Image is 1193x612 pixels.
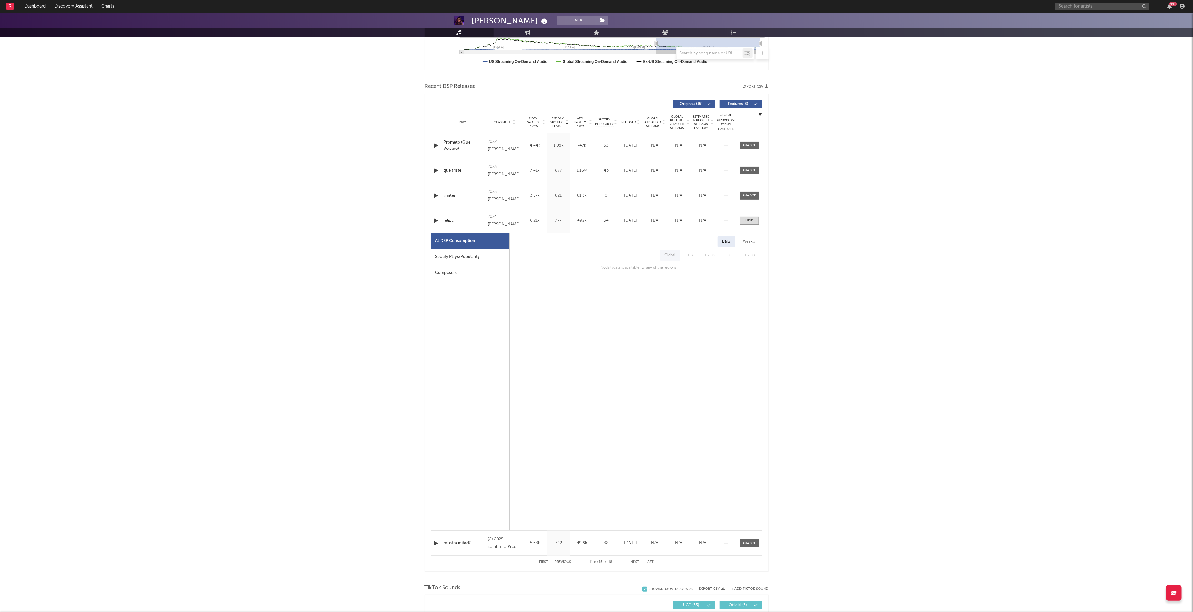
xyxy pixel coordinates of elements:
[572,143,592,149] div: 747k
[444,193,485,199] a: límites
[693,193,714,199] div: N/A
[677,51,743,56] input: Search by song name or URL
[725,587,769,591] button: + Add TikTok Sound
[669,143,689,149] div: N/A
[673,100,715,108] button: Originals(15)
[555,560,571,564] button: Previous
[549,193,569,199] div: 821
[584,559,618,566] div: 11 15 18
[444,540,485,546] a: mi otra mitad?
[644,218,665,224] div: N/A
[488,536,522,551] div: (C) 2025 Sombrero Prod
[472,16,549,26] div: [PERSON_NAME]
[1167,4,1172,9] button: 99+
[549,168,569,174] div: 877
[488,188,522,203] div: 2025 [PERSON_NAME]
[444,139,485,152] a: Prometo (Que Volveré)
[444,120,485,124] div: Name
[1055,3,1149,10] input: Search for artists
[677,102,706,106] span: Originals ( 15 )
[693,115,710,130] span: Estimated % Playlist Streams Last Day
[604,561,607,564] span: of
[595,540,617,546] div: 38
[620,193,641,199] div: [DATE]
[525,143,545,149] div: 4.44k
[669,168,689,174] div: N/A
[644,193,665,199] div: N/A
[595,218,617,224] div: 34
[488,163,522,178] div: 2023 [PERSON_NAME]
[677,604,706,607] span: UGC ( 53 )
[525,193,545,199] div: 3.57k
[572,117,589,128] span: ATD Spotify Plays
[595,143,617,149] div: 33
[425,83,475,90] span: Recent DSP Releases
[724,102,753,106] span: Features ( 3 )
[594,264,677,271] div: No daily data is available for any of the regions.
[549,143,569,149] div: 1.08k
[539,560,549,564] button: First
[525,117,542,128] span: 7 Day Spotify Plays
[549,218,569,224] div: 777
[620,218,641,224] div: [DATE]
[431,233,509,249] div: All DSP Consumption
[595,168,617,174] div: 43
[444,168,485,174] a: que triste
[717,113,735,132] div: Global Streaming Trend (Last 60D)
[489,59,548,64] text: US Streaming On-Demand Audio
[743,85,769,89] button: Export CSV
[557,16,596,25] button: Track
[649,587,693,591] div: Show 6 Removed Sounds
[549,117,565,128] span: Last Day Spotify Plays
[549,540,569,546] div: 742
[494,120,512,124] span: Copyright
[620,540,641,546] div: [DATE]
[488,213,522,228] div: 2024 [PERSON_NAME]
[673,601,715,609] button: UGC(53)
[720,601,762,609] button: Official(3)
[646,560,654,564] button: Last
[644,540,665,546] div: N/A
[724,604,753,607] span: Official ( 3 )
[525,218,545,224] div: 6.21k
[525,168,545,174] div: 7.41k
[693,540,714,546] div: N/A
[669,193,689,199] div: N/A
[669,218,689,224] div: N/A
[595,117,614,127] span: Spotify Popularity
[644,168,665,174] div: N/A
[563,59,628,64] text: Global Streaming On-Demand Audio
[669,540,689,546] div: N/A
[739,236,760,247] div: Weekly
[699,587,725,591] button: Export CSV
[644,143,665,149] div: N/A
[643,59,707,64] text: Ex-US Streaming On-Demand Audio
[431,265,509,281] div: Composers
[435,237,475,245] div: All DSP Consumption
[620,143,641,149] div: [DATE]
[644,117,662,128] span: Global ATD Audio Streams
[572,218,592,224] div: 492k
[731,587,769,591] button: + Add TikTok Sound
[572,540,592,546] div: 49.8k
[669,115,686,130] span: Global Rolling 7D Audio Streams
[444,218,485,224] a: feliz :):
[693,143,714,149] div: N/A
[572,168,592,174] div: 1.16M
[693,168,714,174] div: N/A
[525,540,545,546] div: 5.63k
[594,561,598,564] span: to
[622,120,636,124] span: Released
[488,138,522,153] div: 2022 [PERSON_NAME]
[595,193,617,199] div: 0
[693,218,714,224] div: N/A
[572,193,592,199] div: 81.3k
[631,560,639,564] button: Next
[620,168,641,174] div: [DATE]
[1169,2,1177,6] div: 99 +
